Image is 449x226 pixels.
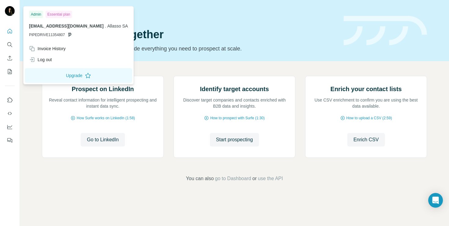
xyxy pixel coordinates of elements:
div: Invoice History [29,46,66,52]
button: Feedback [5,135,15,146]
span: Allasso SA [107,24,128,28]
span: How Surfe works on LinkedIn (1:58) [77,115,135,121]
button: Start prospecting [210,133,259,146]
img: banner [344,16,427,46]
p: Pick your starting point and we’ll provide everything you need to prospect at scale. [42,44,336,53]
div: Log out [29,57,52,63]
h2: Prospect on LinkedIn [72,85,134,93]
span: Enrich CSV [353,136,379,143]
button: Upgrade [25,68,132,83]
span: How to prospect with Surfe (1:30) [210,115,265,121]
h1: Let’s prospect together [42,28,336,41]
span: . [105,24,106,28]
span: You can also [186,175,214,182]
p: Reveal contact information for intelligent prospecting and instant data sync. [48,97,157,109]
div: Quick start [42,11,336,17]
p: Discover target companies and contacts enriched with B2B data and insights. [180,97,289,109]
h2: Identify target accounts [200,85,269,93]
button: Dashboard [5,121,15,132]
button: go to Dashboard [215,175,251,182]
button: Use Surfe on LinkedIn [5,94,15,106]
button: Search [5,39,15,50]
button: Quick start [5,26,15,37]
span: or [252,175,257,182]
button: Go to LinkedIn [81,133,125,146]
div: Essential plan [46,11,72,18]
div: Open Intercom Messenger [428,193,443,208]
span: PIPEDRIVE11354807 [29,32,65,38]
button: Enrich CSV [5,53,15,64]
img: Avatar [5,6,15,16]
span: Go to LinkedIn [87,136,119,143]
button: use the API [258,175,283,182]
button: Use Surfe API [5,108,15,119]
button: Enrich CSV [347,133,385,146]
p: Use CSV enrichment to confirm you are using the best data available. [312,97,421,109]
button: My lists [5,66,15,77]
span: How to upload a CSV (2:59) [346,115,392,121]
div: Admin [29,11,43,18]
h2: Enrich your contact lists [330,85,402,93]
span: [EMAIL_ADDRESS][DOMAIN_NAME] [29,24,104,28]
span: Start prospecting [216,136,253,143]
